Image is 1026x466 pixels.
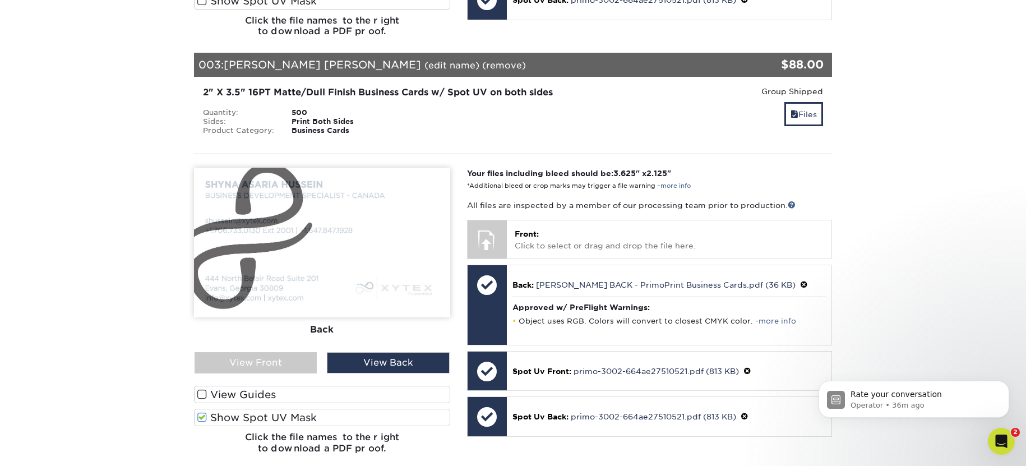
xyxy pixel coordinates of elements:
div: Sides: [195,117,283,126]
div: Print Both Sides [283,117,407,126]
span: Spot Uv Back: [512,412,569,421]
label: Show Spot UV Mask [194,409,450,426]
div: Business Cards [283,126,407,135]
span: 2 [1011,428,1020,437]
span: files [791,110,798,119]
li: Object uses RGB. Colors will convert to closest CMYK color. - [512,316,826,326]
span: [PERSON_NAME] [PERSON_NAME] [224,58,421,71]
small: *Additional bleed or crop marks may trigger a file warning – [467,182,691,190]
div: View Front [195,352,317,373]
div: View Back [327,352,449,373]
div: 2" X 3.5" 16PT Matte/Dull Finish Business Cards w/ Spot UV on both sides [203,86,611,99]
a: more info [759,317,796,325]
div: Quantity: [195,108,283,117]
span: Front: [515,229,539,238]
label: View Guides [194,386,450,403]
p: Click to select or drag and drop the file here. [515,228,824,251]
iframe: Intercom live chat [988,428,1015,455]
a: (remove) [482,60,526,71]
a: Files [784,102,823,126]
span: 3.625 [613,169,636,178]
div: Back [194,317,450,342]
div: 500 [283,108,407,117]
a: more info [660,182,691,190]
strong: Your files including bleed should be: " x " [467,169,671,178]
div: $88.00 [725,56,824,73]
h4: Approved w/ PreFlight Warnings: [512,303,826,312]
p: All files are inspected by a member of our processing team prior to production. [467,200,832,211]
a: (edit name) [424,60,479,71]
div: Product Category: [195,126,283,135]
h6: Click the file names to the right to download a PDF proof. [194,15,450,45]
a: primo-3002-664ae27510521.pdf (813 KB) [571,412,736,421]
a: primo-3002-664ae27510521.pdf (813 KB) [574,367,739,376]
div: 003: [194,53,725,77]
h6: Click the file names to the right to download a PDF proof. [194,432,450,462]
iframe: Intercom notifications message [802,357,1026,436]
span: 2.125 [646,169,667,178]
div: Group Shipped [627,86,823,97]
span: Back: [512,280,534,289]
span: Spot Uv Front: [512,367,571,376]
a: [PERSON_NAME] BACK - PrimoPrint Business Cards.pdf (36 KB) [536,280,796,289]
